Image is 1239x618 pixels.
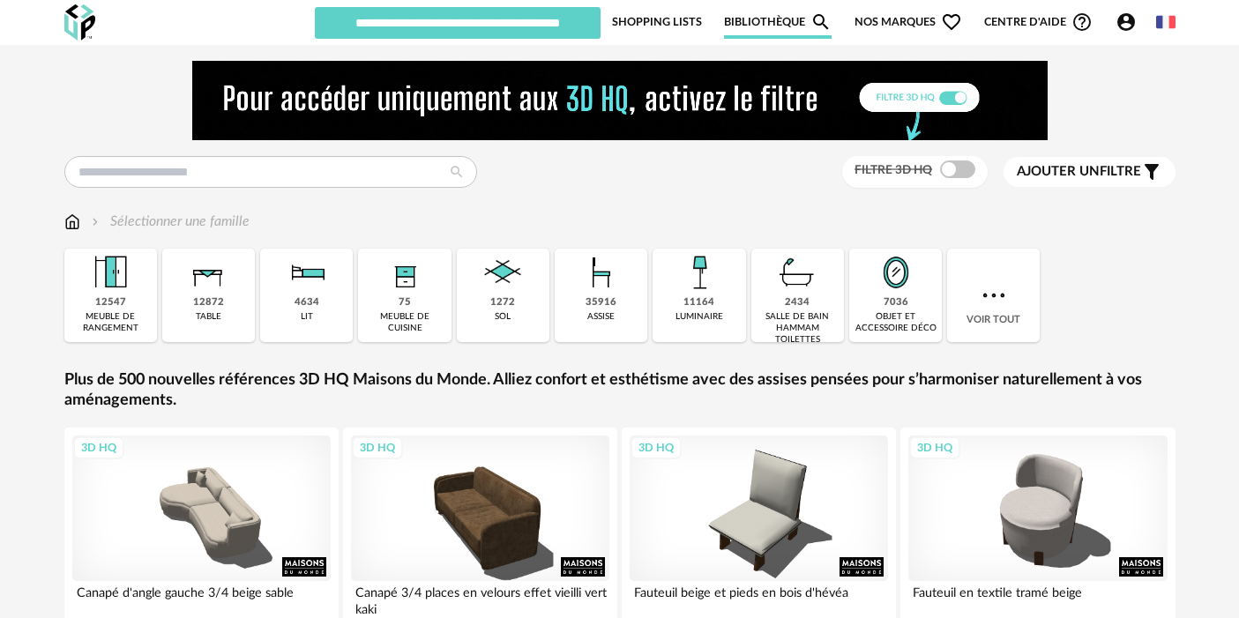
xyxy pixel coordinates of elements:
[872,249,920,296] img: Miroir.png
[578,249,625,296] img: Assise.png
[1116,11,1145,33] span: Account Circle icon
[351,581,610,616] div: Canapé 3/4 places en velours effet vieilli vert kaki
[64,370,1176,412] a: Plus de 500 nouvelles références 3D HQ Maisons du Monde. Alliez confort et esthétisme avec des as...
[399,296,411,309] div: 75
[184,249,232,296] img: Table.png
[947,249,1040,342] div: Voir tout
[64,4,95,41] img: OXP
[1156,12,1176,32] img: fr
[884,296,908,309] div: 7036
[495,311,511,323] div: sol
[631,436,682,459] div: 3D HQ
[301,311,313,323] div: lit
[612,5,702,39] a: Shopping Lists
[978,279,1010,311] img: more.7b13dc1.svg
[1017,163,1141,181] span: filtre
[192,61,1048,140] img: NEW%20NEW%20HQ%20NEW_V1.gif
[283,249,331,296] img: Literie.png
[86,249,134,296] img: Meuble%20de%20rangement.png
[70,311,152,334] div: meuble de rangement
[88,212,250,232] div: Sélectionner une famille
[381,249,429,296] img: Rangement.png
[64,212,80,232] img: svg+xml;base64,PHN2ZyB3aWR0aD0iMTYiIGhlaWdodD0iMTciIHZpZXdCb3g9IjAgMCAxNiAxNyIgZmlsbD0ibm9uZSIgeG...
[490,296,515,309] div: 1272
[1004,157,1176,187] button: Ajouter unfiltre Filter icon
[855,164,932,176] span: Filtre 3D HQ
[352,436,403,459] div: 3D HQ
[1141,161,1162,182] span: Filter icon
[193,296,224,309] div: 12872
[95,296,126,309] div: 12547
[757,311,839,346] div: salle de bain hammam toilettes
[675,311,723,323] div: luminaire
[363,311,445,334] div: meuble de cuisine
[683,296,714,309] div: 11164
[1071,11,1093,33] span: Help Circle Outline icon
[1116,11,1137,33] span: Account Circle icon
[630,581,889,616] div: Fauteuil beige et pieds en bois d'hévéa
[908,581,1168,616] div: Fauteuil en textile tramé beige
[724,5,832,39] a: BibliothèqueMagnify icon
[73,436,124,459] div: 3D HQ
[295,296,319,309] div: 4634
[675,249,723,296] img: Luminaire.png
[855,5,962,39] span: Nos marques
[72,581,332,616] div: Canapé d'angle gauche 3/4 beige sable
[773,249,821,296] img: Salle%20de%20bain.png
[196,311,221,323] div: table
[909,436,960,459] div: 3D HQ
[586,296,616,309] div: 35916
[785,296,810,309] div: 2434
[984,11,1093,33] span: Centre d'aideHelp Circle Outline icon
[479,249,526,296] img: Sol.png
[88,212,102,232] img: svg+xml;base64,PHN2ZyB3aWR0aD0iMTYiIGhlaWdodD0iMTYiIHZpZXdCb3g9IjAgMCAxNiAxNiIgZmlsbD0ibm9uZSIgeG...
[941,11,962,33] span: Heart Outline icon
[587,311,615,323] div: assise
[855,311,937,334] div: objet et accessoire déco
[810,11,832,33] span: Magnify icon
[1017,165,1100,178] span: Ajouter un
